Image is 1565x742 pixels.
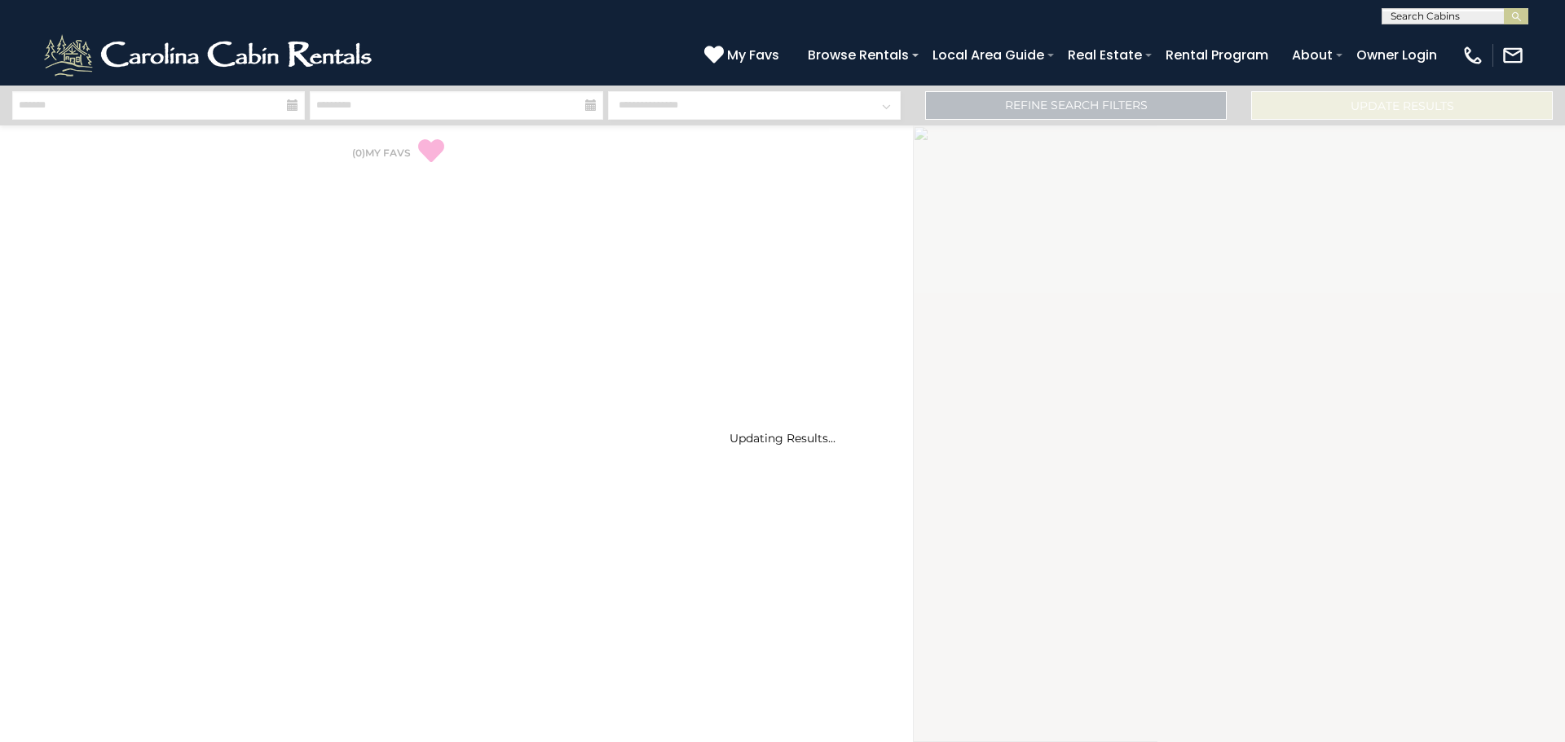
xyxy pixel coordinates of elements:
a: Local Area Guide [924,41,1052,69]
a: About [1284,41,1341,69]
a: Owner Login [1348,41,1445,69]
span: My Favs [727,45,779,65]
a: Real Estate [1060,41,1150,69]
a: My Favs [704,45,783,66]
img: mail-regular-white.png [1501,44,1524,67]
img: phone-regular-white.png [1461,44,1484,67]
img: White-1-2.png [41,31,379,80]
a: Browse Rentals [800,41,917,69]
a: Rental Program [1157,41,1276,69]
